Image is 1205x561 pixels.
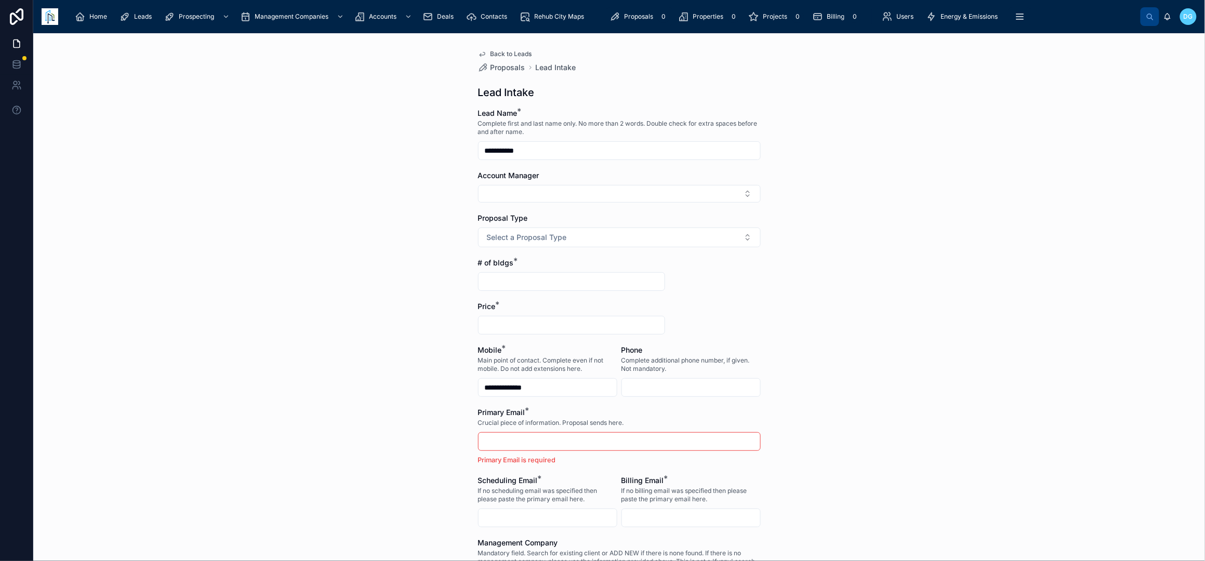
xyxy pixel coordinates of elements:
[621,487,761,503] span: If no billing email was specified then please paste the primary email here.
[478,228,761,247] button: Select Button
[621,345,643,354] span: Phone
[42,8,58,25] img: App logo
[791,10,804,23] div: 0
[727,10,740,23] div: 0
[941,12,998,21] span: Energy & Emissions
[1184,12,1193,21] span: DG
[478,476,538,485] span: Scheduling Email
[72,7,114,26] a: Home
[478,538,558,547] span: Management Company
[463,7,514,26] a: Contacts
[478,119,761,136] span: Complete first and last name only. No more than 2 words. Double check for extra spaces before and...
[809,7,864,26] a: Billing0
[478,455,761,465] p: Primary Email is required
[624,12,653,21] span: Proposals
[161,7,235,26] a: Prospecting
[621,356,761,373] span: Complete additional phone number, if given. Not mandatory.
[478,408,525,417] span: Primary Email
[478,356,617,373] span: Main point of contact. Complete even if not mobile. Do not add extensions here.
[478,185,761,203] button: Select Button
[491,50,532,58] span: Back to Leads
[478,419,624,427] span: Crucial piece of information. Proposal sends here.
[351,7,417,26] a: Accounts
[606,7,673,26] a: Proposals0
[675,7,743,26] a: Properties0
[478,62,525,73] a: Proposals
[478,487,617,503] span: If no scheduling email was specified then please paste the primary email here.
[923,7,1005,26] a: Energy & Emissions
[437,12,454,21] span: Deals
[369,12,396,21] span: Accounts
[478,258,514,267] span: # of bldgs
[534,12,584,21] span: Rehub City Maps
[536,62,576,73] a: Lead Intake
[827,12,844,21] span: Billing
[897,12,914,21] span: Users
[693,12,723,21] span: Properties
[478,302,496,311] span: Price
[179,12,214,21] span: Prospecting
[67,5,1141,28] div: scrollable content
[478,171,539,180] span: Account Manager
[481,12,507,21] span: Contacts
[116,7,159,26] a: Leads
[478,85,535,100] h1: Lead Intake
[621,476,664,485] span: Billing Email
[745,7,807,26] a: Projects0
[419,7,461,26] a: Deals
[255,12,328,21] span: Management Companies
[491,62,525,73] span: Proposals
[134,12,152,21] span: Leads
[517,7,591,26] a: Rehub City Maps
[237,7,349,26] a: Management Companies
[478,50,532,58] a: Back to Leads
[657,10,670,23] div: 0
[478,345,502,354] span: Mobile
[478,213,528,222] span: Proposal Type
[487,232,567,243] span: Select a Proposal Type
[478,109,518,117] span: Lead Name
[89,12,107,21] span: Home
[849,10,861,23] div: 0
[763,12,787,21] span: Projects
[879,7,921,26] a: Users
